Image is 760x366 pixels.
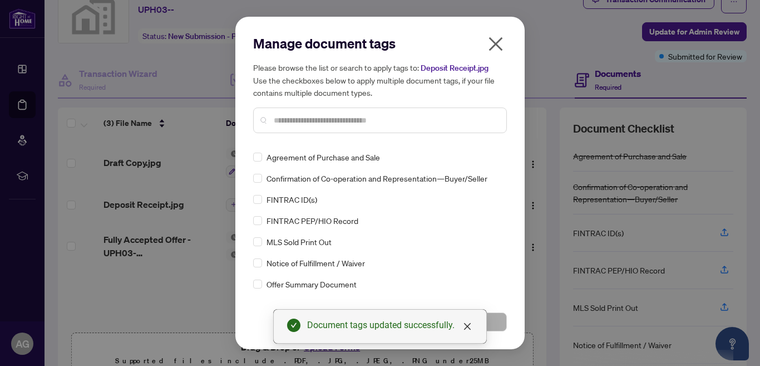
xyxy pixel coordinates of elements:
[253,313,377,331] button: Cancel
[267,236,332,248] span: MLS Sold Print Out
[463,322,472,331] span: close
[267,193,317,206] span: FINTRAC ID(s)
[287,319,300,332] span: check-circle
[421,63,488,73] span: Deposit Receipt.jpg
[307,319,473,332] div: Document tags updated successfully.
[267,172,487,184] span: Confirmation of Co-operation and Representation—Buyer/Seller
[267,257,365,269] span: Notice of Fulfillment / Waiver
[461,320,473,333] a: Close
[253,35,507,52] h2: Manage document tags
[487,35,505,53] span: close
[267,214,358,227] span: FINTRAC PEP/HIO Record
[253,61,507,99] h5: Please browse the list or search to apply tags to: Use the checkboxes below to apply multiple doc...
[267,278,357,290] span: Offer Summary Document
[267,151,380,163] span: Agreement of Purchase and Sale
